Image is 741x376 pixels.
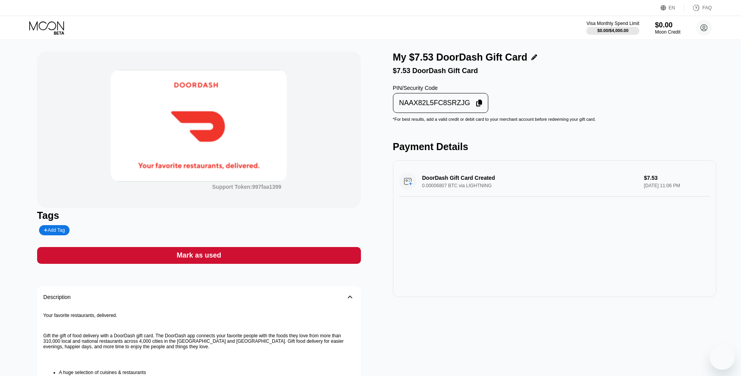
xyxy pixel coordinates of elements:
div: EN [669,5,675,11]
p: Gift the gift of food delivery with a DoorDash gift card. The DoorDash app connects your favorite... [43,333,355,349]
div: EN [661,4,684,12]
div: * For best results, add a valid credit or debit card to your merchant account before redeeming yo... [393,117,717,122]
div: $0.00 [655,21,680,29]
div: $0.00Moon Credit [655,21,680,35]
div: Payment Details [393,141,717,152]
iframe: Button to launch messaging window [710,345,735,370]
div: FAQ [702,5,712,11]
div: 󰅀 [345,292,355,302]
div: PIN/Security Code [393,85,489,91]
li: A huge selection of cuisines & restaurants [59,370,355,375]
div: NAAX82L5FC8SRZJG [393,93,489,113]
div: Mark as used [177,251,221,260]
div: NAAX82L5FC8SRZJG [399,98,470,107]
div: My $7.53 DoorDash Gift Card [393,52,528,63]
div: Add Tag [39,225,70,235]
div: Description [43,294,71,300]
p: Your favorite restaurants, delivered. [43,313,355,318]
div: $0.00 / $4,000.00 [597,28,629,33]
div: Visa Monthly Spend Limit [586,21,639,26]
div: $7.53 DoorDash Gift Card [393,67,717,75]
div: FAQ [684,4,712,12]
div: Mark as used [37,247,361,264]
div: Visa Monthly Spend Limit$0.00/$4,000.00 [586,21,639,35]
div: Tags [37,210,361,221]
div: Support Token:997faa1399 [212,184,281,190]
div: Support Token: 997faa1399 [212,184,281,190]
div: Moon Credit [655,29,680,35]
div: Add Tag [44,227,65,233]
